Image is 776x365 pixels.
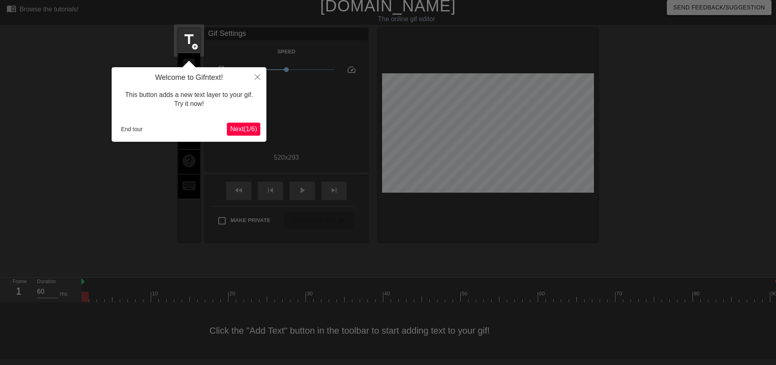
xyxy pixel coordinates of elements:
h4: Welcome to Gifntext! [118,73,260,82]
button: Next [227,123,260,136]
button: Close [248,67,266,86]
span: Next ( 1 / 6 ) [230,125,257,132]
button: End tour [118,123,146,135]
div: This button adds a new text layer to your gif. Try it now! [118,82,260,117]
